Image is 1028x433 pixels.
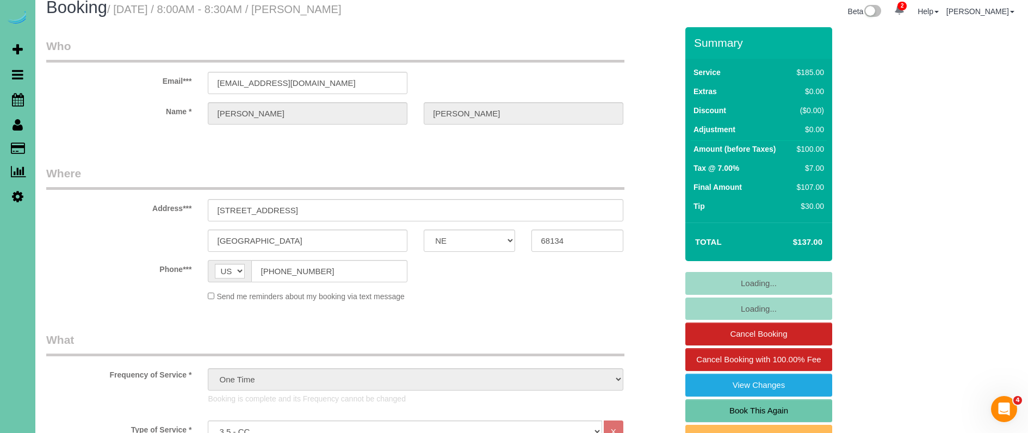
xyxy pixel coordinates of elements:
div: $30.00 [792,201,824,212]
label: Adjustment [693,124,735,135]
div: $7.00 [792,163,824,174]
label: Tax @ 7.00% [693,163,739,174]
a: [PERSON_NAME] [946,7,1014,16]
span: Send me reminders about my booking via text message [216,292,405,301]
label: Tip [693,201,705,212]
a: Cancel Booking [685,323,832,345]
label: Final Amount [693,182,742,193]
label: Amount (before Taxes) [693,144,776,154]
div: $0.00 [792,124,824,135]
img: New interface [863,5,881,19]
legend: Where [46,165,624,190]
span: 4 [1013,396,1022,405]
small: / [DATE] / 8:00AM - 8:30AM / [PERSON_NAME] [107,3,342,15]
label: Name * [38,102,200,117]
label: Discount [693,105,726,116]
p: Booking is complete and its Frequency cannot be changed [208,393,623,404]
div: $0.00 [792,86,824,97]
div: $100.00 [792,144,824,154]
a: Cancel Booking with 100.00% Fee [685,348,832,371]
span: Cancel Booking with 100.00% Fee [696,355,821,364]
label: Service [693,67,721,78]
span: 2 [897,2,907,10]
div: $185.00 [792,67,824,78]
iframe: Intercom live chat [991,396,1017,422]
img: Automaid Logo [7,11,28,26]
h3: Summary [694,36,827,49]
a: View Changes [685,374,832,397]
a: Book This Again [685,399,832,422]
div: ($0.00) [792,105,824,116]
label: Frequency of Service * [38,366,200,380]
a: Help [918,7,939,16]
div: $107.00 [792,182,824,193]
label: Extras [693,86,717,97]
legend: Who [46,38,624,63]
h4: $137.00 [760,238,822,247]
strong: Total [695,237,722,246]
a: Beta [848,7,882,16]
legend: What [46,332,624,356]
